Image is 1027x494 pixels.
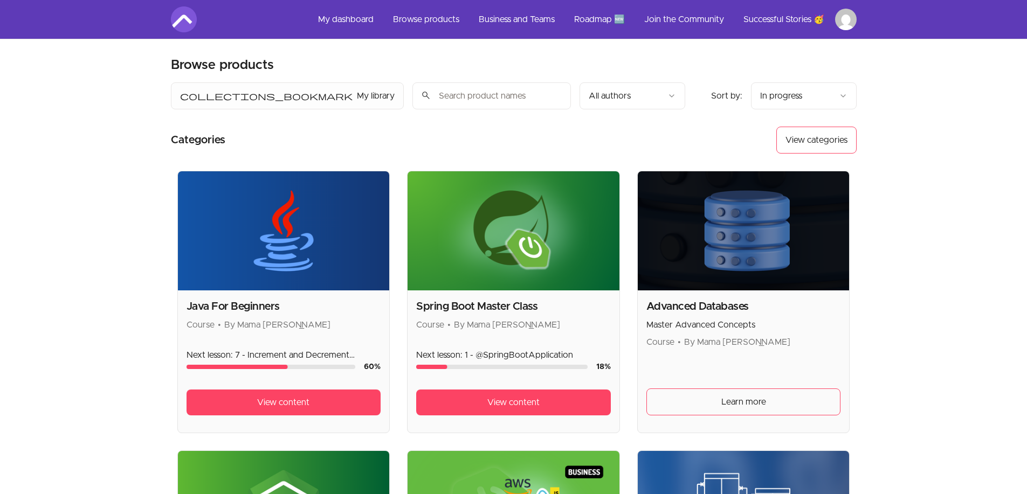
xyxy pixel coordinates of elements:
nav: Main [309,6,857,32]
span: Learn more [721,395,766,408]
div: Course progress [187,365,356,369]
span: • [218,321,221,329]
p: Next lesson: 1 - @SpringBootApplication [416,349,611,361]
span: View content [487,396,540,409]
button: Product sort options [751,82,857,109]
span: search [421,88,431,103]
a: My dashboard [309,6,382,32]
a: Join the Community [636,6,733,32]
h2: Categories [171,127,225,154]
span: collections_bookmark [180,89,353,102]
a: Learn more [646,388,841,415]
img: Profile image for Dmitry Chigir [835,9,857,30]
a: Successful Stories 🥳 [735,6,833,32]
span: By Mama [PERSON_NAME] [684,338,790,346]
span: • [678,338,681,346]
span: Course [416,321,444,329]
img: Product image for Spring Boot Master Class [408,171,619,290]
h2: Advanced Databases [646,299,841,314]
h2: Spring Boot Master Class [416,299,611,314]
span: Course [646,338,674,346]
button: Filter by My library [171,82,404,109]
span: By Mama [PERSON_NAME] [454,321,560,329]
span: Course [187,321,215,329]
span: Sort by: [711,92,742,100]
span: • [447,321,451,329]
h2: Java For Beginners [187,299,381,314]
span: By Mama [PERSON_NAME] [224,321,330,329]
p: Master Advanced Concepts [646,318,841,331]
button: View categories [776,127,857,154]
span: View content [257,396,309,409]
span: 60 % [364,363,381,371]
a: View content [416,389,611,415]
div: Course progress [416,365,588,369]
p: Next lesson: 7 - Increment and Decrement Operators [187,349,381,361]
span: 18 % [596,363,611,371]
button: Filter by author [580,82,685,109]
h2: Browse products [171,57,274,74]
a: Browse products [384,6,468,32]
img: Product image for Java For Beginners [178,171,390,290]
a: Business and Teams [470,6,563,32]
img: Product image for Advanced Databases [638,171,850,290]
input: Search product names [412,82,571,109]
img: Amigoscode logo [171,6,197,32]
a: View content [187,389,381,415]
a: Roadmap 🆕 [566,6,633,32]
